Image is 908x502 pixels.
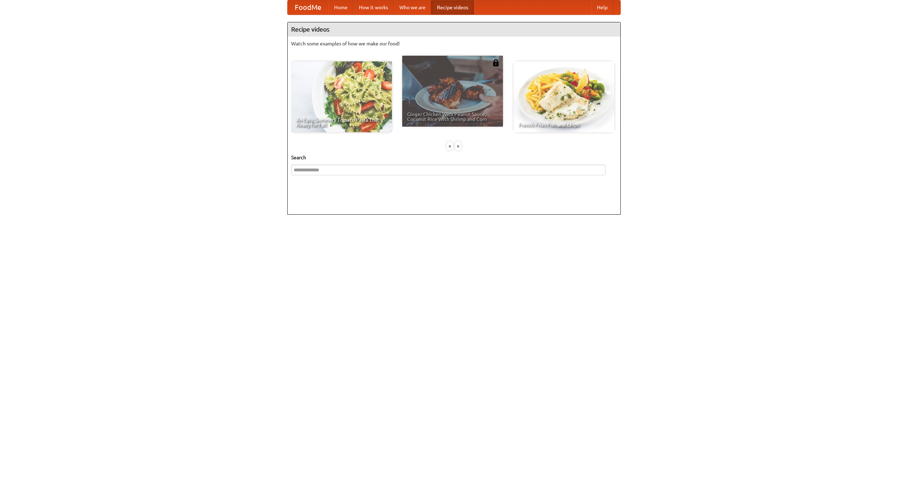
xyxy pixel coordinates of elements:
[519,122,609,127] span: French Fries Fish and Chips
[291,154,617,161] h5: Search
[455,142,461,150] div: »
[288,22,620,37] h4: Recipe videos
[514,61,614,132] a: French Fries Fish and Chips
[288,0,328,15] a: FoodMe
[591,0,613,15] a: Help
[492,59,499,66] img: 483408.png
[328,0,353,15] a: Home
[296,117,387,127] span: An Easy, Summery Tomato Pasta That's Ready for Fall
[353,0,394,15] a: How it works
[291,40,617,47] p: Watch some examples of how we make our food!
[447,142,453,150] div: «
[431,0,474,15] a: Recipe videos
[394,0,431,15] a: Who we are
[291,61,392,132] a: An Easy, Summery Tomato Pasta That's Ready for Fall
